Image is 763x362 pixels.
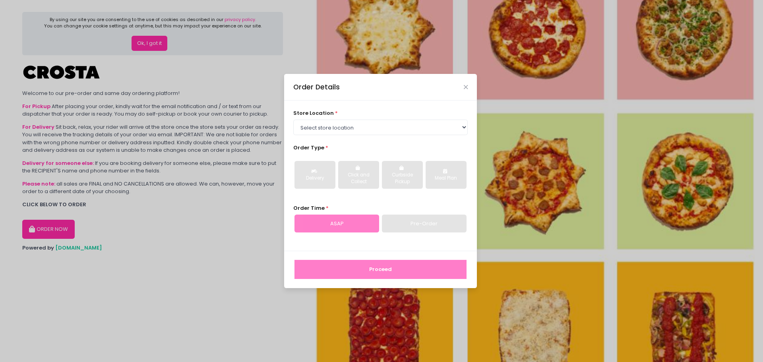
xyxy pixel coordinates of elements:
[293,82,340,92] div: Order Details
[294,161,335,189] button: Delivery
[464,85,468,89] button: Close
[293,204,325,212] span: Order Time
[293,109,334,117] span: store location
[293,144,324,151] span: Order Type
[387,172,417,186] div: Curbside Pickup
[300,175,330,182] div: Delivery
[426,161,467,189] button: Meal Plan
[344,172,374,186] div: Click and Collect
[294,260,467,279] button: Proceed
[382,161,423,189] button: Curbside Pickup
[431,175,461,182] div: Meal Plan
[338,161,379,189] button: Click and Collect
